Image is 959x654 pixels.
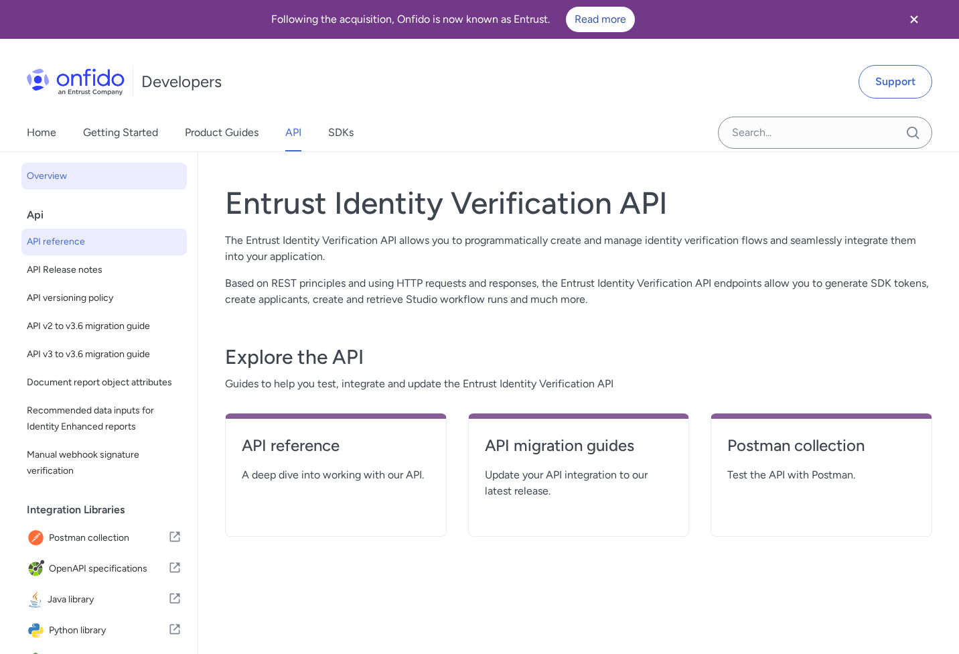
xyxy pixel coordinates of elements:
a: Support [859,65,932,99]
h3: Explore the API [225,344,932,371]
a: Recommended data inputs for Identity Enhanced reports [21,397,187,440]
a: API v3 to v3.6 migration guide [21,341,187,368]
a: Getting Started [83,114,158,151]
a: Document report object attributes [21,369,187,396]
a: API reference [21,228,187,255]
input: Onfido search input field [718,117,932,149]
span: Java library [48,590,168,609]
span: Python library [49,621,168,640]
a: API Release notes [21,257,187,283]
a: IconPython libraryPython library [21,616,187,645]
span: Document report object attributes [27,375,181,391]
span: A deep dive into working with our API. [242,467,430,483]
a: API [285,114,301,151]
button: Close banner [889,3,939,36]
span: API Release notes [27,262,181,278]
h4: Postman collection [727,435,915,456]
img: IconPostman collection [27,529,49,547]
img: IconJava library [27,590,48,609]
span: Test the API with Postman. [727,467,915,483]
span: Guides to help you test, integrate and update the Entrust Identity Verification API [225,376,932,392]
a: IconJava libraryJava library [21,585,187,614]
a: Home [27,114,56,151]
h4: API migration guides [485,435,673,456]
h1: Entrust Identity Verification API [225,184,932,222]
svg: Close banner [906,11,922,27]
a: API versioning policy [21,285,187,312]
img: IconPython library [27,621,49,640]
span: OpenAPI specifications [49,560,168,578]
span: Postman collection [49,529,168,547]
a: IconPostman collectionPostman collection [21,523,187,553]
span: API versioning policy [27,290,181,306]
a: Overview [21,163,187,190]
a: API v2 to v3.6 migration guide [21,313,187,340]
div: Integration Libraries [27,497,192,523]
span: API reference [27,234,181,250]
div: Following the acquisition, Onfido is now known as Entrust. [16,7,889,32]
span: Overview [27,168,181,184]
a: API migration guides [485,435,673,467]
a: Manual webhook signature verification [21,442,187,484]
span: Recommended data inputs for Identity Enhanced reports [27,403,181,435]
img: IconOpenAPI specifications [27,560,49,578]
p: Based on REST principles and using HTTP requests and responses, the Entrust Identity Verification... [225,275,932,308]
a: IconOpenAPI specificationsOpenAPI specifications [21,554,187,584]
h1: Developers [141,71,222,92]
span: Update your API integration to our latest release. [485,467,673,499]
div: Api [27,202,192,228]
a: Read more [566,7,635,32]
h4: API reference [242,435,430,456]
span: Manual webhook signature verification [27,447,181,479]
a: API reference [242,435,430,467]
a: SDKs [328,114,354,151]
a: Postman collection [727,435,915,467]
a: Product Guides [185,114,259,151]
span: API v2 to v3.6 migration guide [27,318,181,334]
p: The Entrust Identity Verification API allows you to programmatically create and manage identity v... [225,233,932,265]
img: Onfido Logo [27,68,125,95]
span: API v3 to v3.6 migration guide [27,346,181,363]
